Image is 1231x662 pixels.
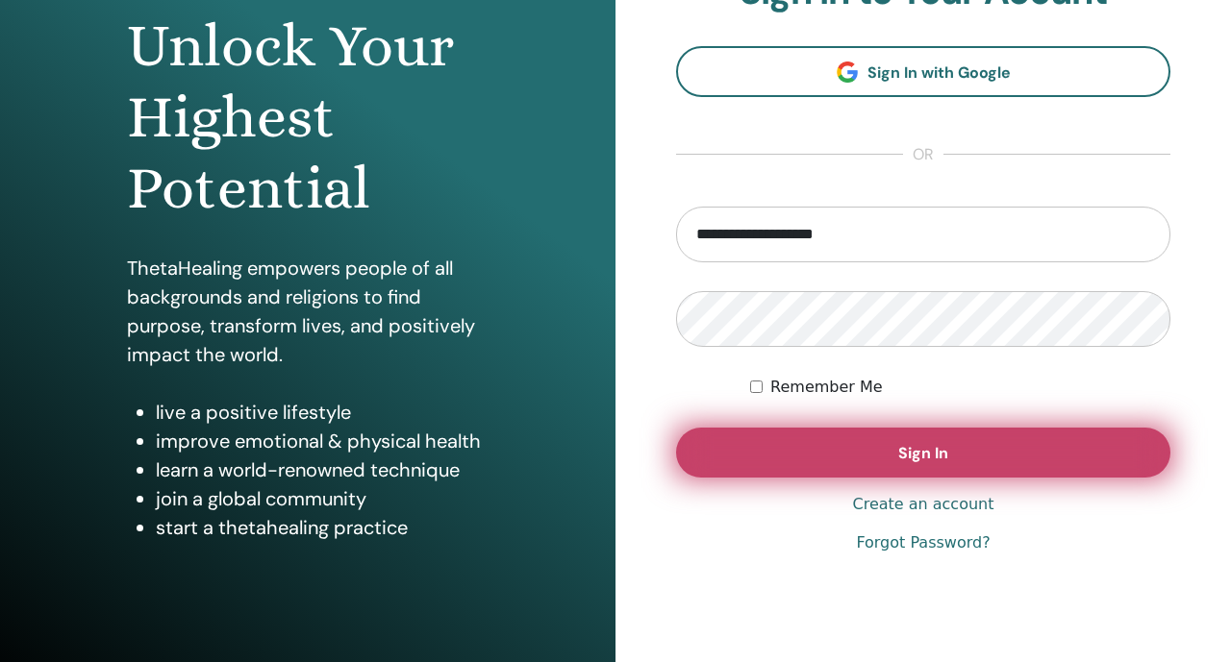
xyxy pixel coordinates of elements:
span: or [903,143,943,166]
li: improve emotional & physical health [156,427,490,455]
h1: Unlock Your Highest Potential [127,11,490,225]
label: Remember Me [770,376,883,399]
span: Sign In with Google [867,62,1011,83]
li: join a global community [156,484,490,513]
span: Sign In [898,443,948,463]
li: live a positive lifestyle [156,398,490,427]
li: learn a world-renowned technique [156,455,490,484]
button: Sign In [676,428,1170,478]
a: Sign In with Google [676,46,1170,97]
a: Forgot Password? [856,531,990,554]
a: Create an account [852,493,993,516]
li: start a thetahealing practice [156,513,490,542]
p: ThetaHealing empowers people of all backgrounds and religions to find purpose, transform lives, a... [127,254,490,369]
div: Keep me authenticated indefinitely or until I manually logout [750,376,1170,399]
